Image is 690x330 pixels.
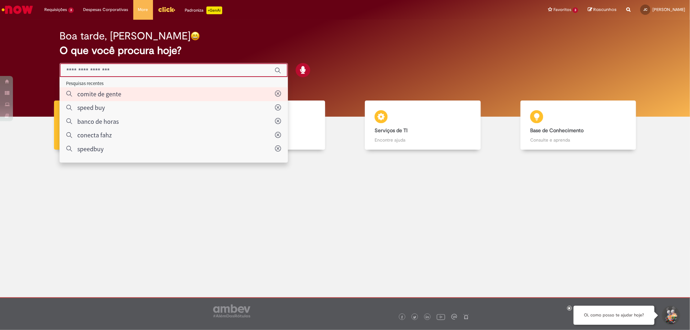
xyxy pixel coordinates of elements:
span: Rascunhos [593,6,617,13]
img: ServiceNow [1,3,34,16]
h2: O que você procura hoje? [60,45,630,56]
span: Favoritos [553,6,571,13]
b: Base de Conhecimento [530,127,584,134]
span: Despesas Corporativas [83,6,128,13]
p: +GenAi [206,6,222,14]
button: Iniciar Conversa de Suporte [661,306,680,325]
a: Rascunhos [588,7,617,13]
img: logo_footer_facebook.png [400,316,404,319]
b: Serviços de TI [375,127,408,134]
p: Consulte e aprenda [530,137,626,143]
img: logo_footer_linkedin.png [426,315,429,319]
img: logo_footer_ambev_rotulo_gray.png [213,304,250,317]
img: logo_footer_workplace.png [451,314,457,320]
img: logo_footer_naosei.png [463,314,469,320]
p: Encontre ajuda [375,137,471,143]
span: Requisições [44,6,67,13]
img: logo_footer_twitter.png [413,316,416,319]
div: Padroniza [185,6,222,14]
span: 3 [68,7,74,13]
span: [PERSON_NAME] [652,7,685,12]
a: Tirar dúvidas Tirar dúvidas com Lupi Assist e Gen Ai [34,101,190,150]
img: logo_footer_youtube.png [437,313,445,321]
a: Serviços de TI Encontre ajuda [345,101,501,150]
span: More [138,6,148,13]
img: click_logo_yellow_360x200.png [158,5,175,14]
img: happy-face.png [191,31,200,41]
a: Base de Conhecimento Consulte e aprenda [500,101,656,150]
div: Oi, como posso te ajudar hoje? [574,306,654,325]
span: JC [643,7,647,12]
h2: Boa tarde, [PERSON_NAME] [60,30,191,42]
span: 3 [573,7,578,13]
